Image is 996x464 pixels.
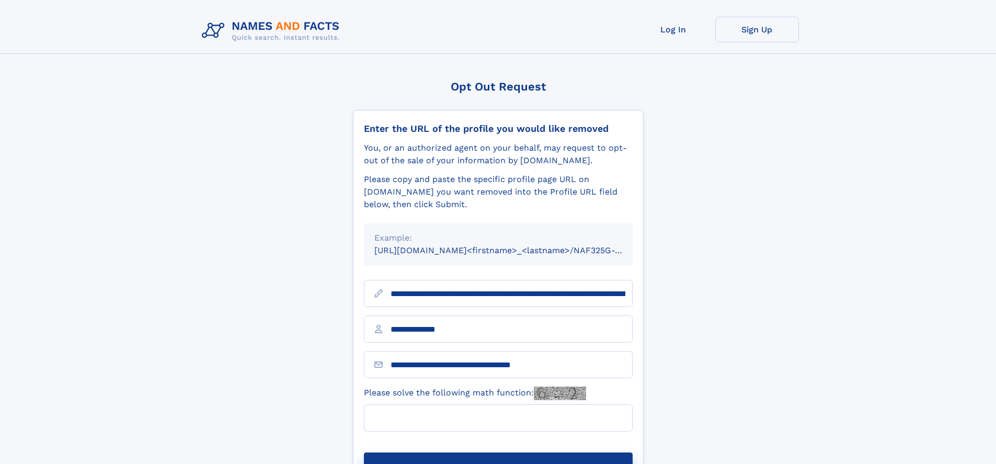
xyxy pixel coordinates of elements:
[198,17,348,45] img: Logo Names and Facts
[364,123,633,134] div: Enter the URL of the profile you would like removed
[364,142,633,167] div: You, or an authorized agent on your behalf, may request to opt-out of the sale of your informatio...
[353,80,644,93] div: Opt Out Request
[364,173,633,211] div: Please copy and paste the specific profile page URL on [DOMAIN_NAME] you want removed into the Pr...
[632,17,715,42] a: Log In
[364,387,586,400] label: Please solve the following math function:
[374,245,652,255] small: [URL][DOMAIN_NAME]<firstname>_<lastname>/NAF325G-xxxxxxxx
[715,17,799,42] a: Sign Up
[374,232,622,244] div: Example:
